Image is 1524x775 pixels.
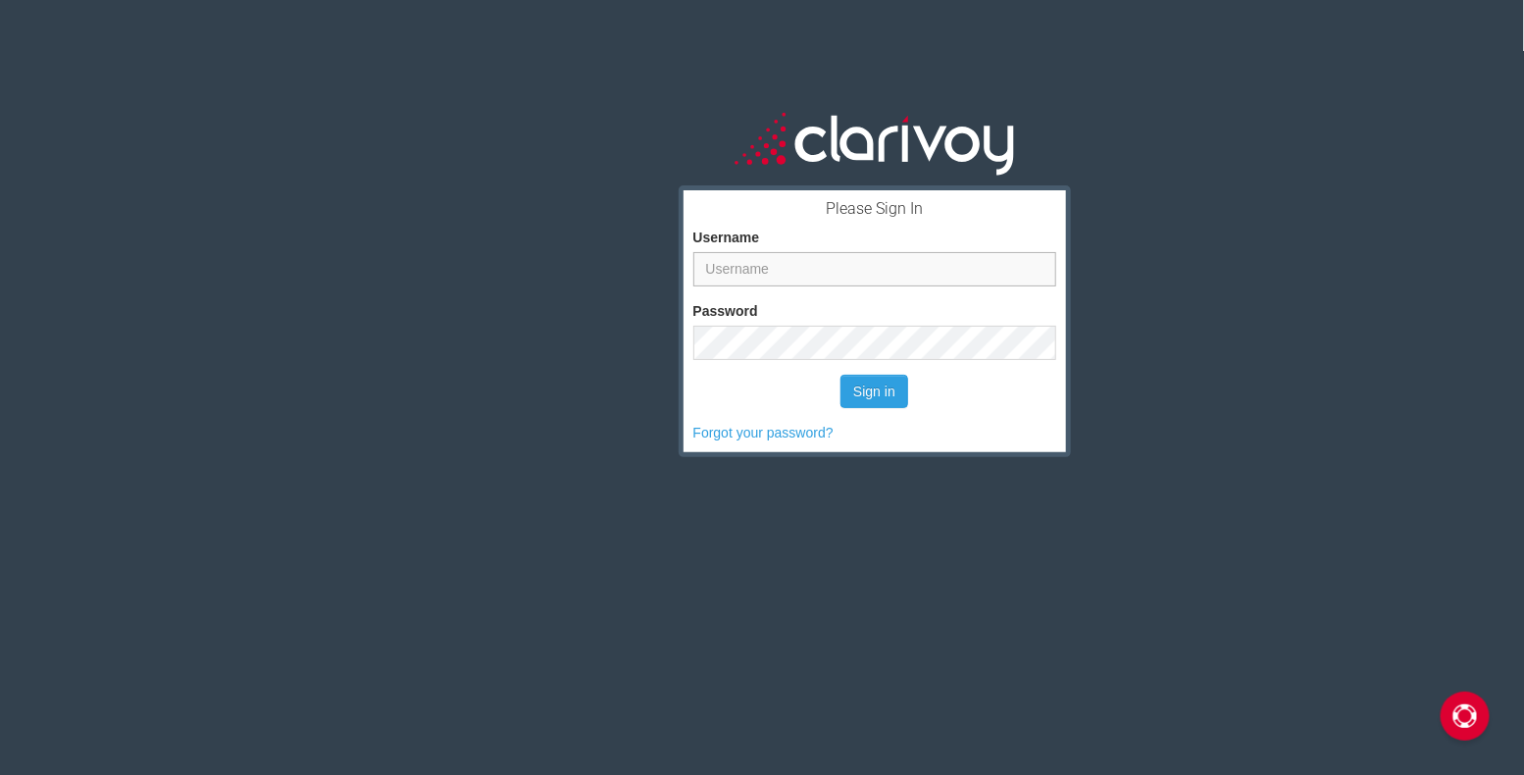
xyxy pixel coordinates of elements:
[735,108,1014,178] img: clarivoy_whitetext_transbg.svg
[693,200,1056,218] h3: Please Sign In
[693,228,760,247] label: Username
[693,301,758,321] label: Password
[693,252,1056,286] input: Username
[693,425,834,440] a: Forgot your password?
[840,375,908,408] button: Sign in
